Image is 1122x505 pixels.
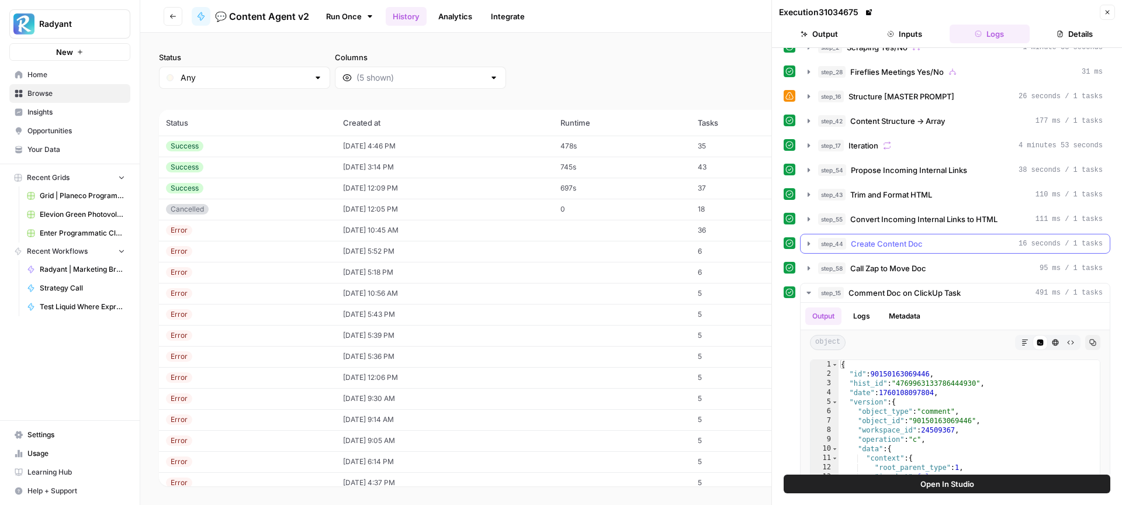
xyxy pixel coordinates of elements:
span: (47 records) [159,89,1103,110]
a: 💬 Content Agent v2 [192,7,309,26]
td: [DATE] 9:05 AM [336,430,553,451]
div: Error [166,414,192,425]
span: object [810,335,846,350]
button: Inputs [864,25,945,43]
div: Error [166,435,192,446]
td: [DATE] 10:45 AM [336,220,553,241]
div: 12 [811,463,839,472]
div: 9 [811,435,839,444]
span: Create Content Doc [851,238,923,250]
a: Elevion Green Photovoltaik + [Gewerbe] [22,205,130,224]
div: 3 [811,379,839,388]
th: Tasks [691,110,798,136]
div: Error [166,225,192,236]
span: Settings [27,430,125,440]
span: Convert Incoming Internal Links to HTML [850,213,998,225]
button: New [9,43,130,61]
span: Learning Hub [27,467,125,478]
th: Created at [336,110,553,136]
span: 491 ms / 1 tasks [1036,288,1103,298]
td: 36 [691,220,798,241]
span: Recent Grids [27,172,70,183]
td: [DATE] 5:36 PM [336,346,553,367]
td: 697s [553,178,690,199]
div: Success [166,141,203,151]
div: Error [166,456,192,467]
span: Propose Incoming Internal Links [851,164,967,176]
span: 16 seconds / 1 tasks [1019,238,1103,249]
td: [DATE] 3:14 PM [336,157,553,178]
td: 5 [691,283,798,304]
div: 8 [811,426,839,435]
button: 26 seconds / 1 tasks [801,87,1110,106]
th: Runtime [553,110,690,136]
button: Logs [846,307,877,325]
div: Error [166,393,192,404]
button: 110 ms / 1 tasks [801,185,1110,204]
span: 💬 Content Agent v2 [215,9,309,23]
span: 110 ms / 1 tasks [1036,189,1103,200]
span: step_55 [818,213,846,225]
a: Insights [9,103,130,122]
div: 2 [811,369,839,379]
span: step_42 [818,115,846,127]
td: 5 [691,346,798,367]
td: 18 [691,199,798,220]
div: Error [166,267,192,278]
button: 4 minutes 53 seconds [801,136,1110,155]
div: Success [166,183,203,193]
span: Call Zap to Move Doc [850,262,926,274]
td: 5 [691,451,798,472]
span: Elevion Green Photovoltaik + [Gewerbe] [40,209,125,220]
span: Recent Workflows [27,246,88,257]
span: Fireflies Meetings Yes/No [850,66,944,78]
button: Output [805,307,841,325]
div: Error [166,309,192,320]
td: [DATE] 4:37 PM [336,472,553,493]
div: Error [166,372,192,383]
input: Any [181,72,309,84]
td: [DATE] 4:46 PM [336,136,553,157]
button: Help + Support [9,482,130,500]
button: Recent Grids [9,169,130,186]
td: [DATE] 5:18 PM [336,262,553,283]
td: 5 [691,388,798,409]
a: Learning Hub [9,463,130,482]
button: Details [1034,25,1115,43]
span: Enter Programmatic Cluster Wärmepumpe Förderung + Local [40,228,125,238]
a: Grid | Planeco Programmatic Cluster [22,186,130,205]
button: 31 ms [801,63,1110,81]
span: Toggle code folding, rows 10 through 41 [832,444,838,454]
a: History [386,7,427,26]
button: Open In Studio [784,475,1110,493]
td: 5 [691,409,798,430]
a: Opportunities [9,122,130,140]
button: Metadata [882,307,927,325]
td: [DATE] 6:14 PM [336,451,553,472]
span: Help + Support [27,486,125,496]
a: Integrate [484,7,532,26]
div: 6 [811,407,839,416]
input: (5 shown) [356,72,484,84]
a: Your Data [9,140,130,159]
span: 4 minutes 53 seconds [1019,140,1103,151]
span: step_44 [818,238,846,250]
div: 11 [811,454,839,463]
td: 5 [691,472,798,493]
button: 177 ms / 1 tasks [801,112,1110,130]
div: Error [166,330,192,341]
span: step_16 [818,91,844,102]
span: Comment Doc on ClickUp Task [849,287,961,299]
span: Toggle code folding, rows 5 through 49 [832,397,838,407]
span: Usage [27,448,125,459]
span: Browse [27,88,125,99]
button: Recent Workflows [9,243,130,260]
span: Content Structure → Array [850,115,945,127]
span: New [56,46,73,58]
a: Usage [9,444,130,463]
a: Run Once [318,6,381,26]
div: Cancelled [166,204,209,215]
button: Workspace: Radyant [9,9,130,39]
td: 43 [691,157,798,178]
span: Radyant | Marketing Breakdowns | Newsletter [40,264,125,275]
